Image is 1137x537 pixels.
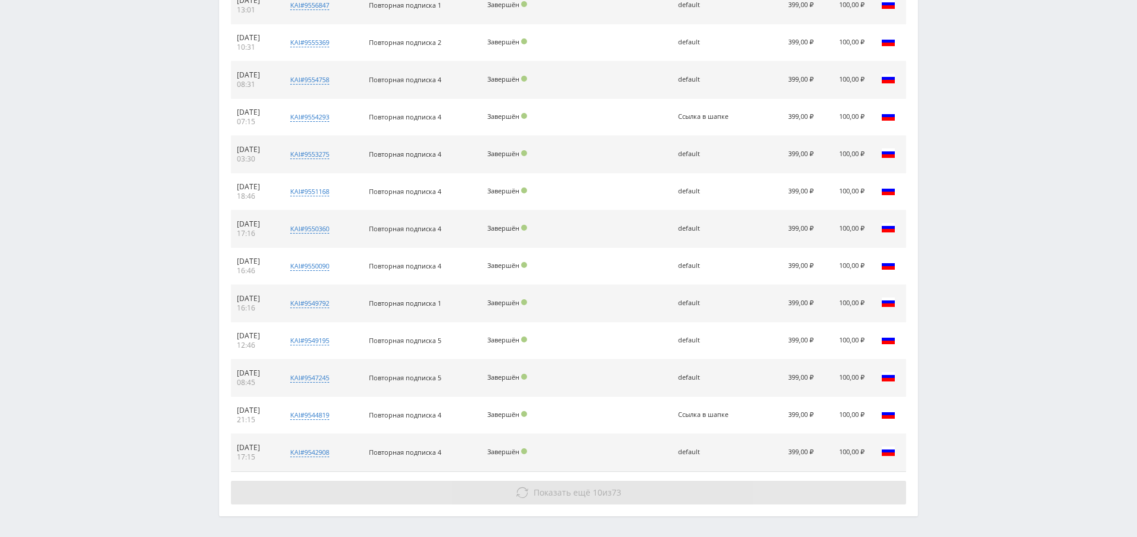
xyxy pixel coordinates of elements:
[820,248,871,285] td: 100,00 ₽
[881,444,895,458] img: rus.png
[521,1,527,7] span: Подтвержден
[820,360,871,397] td: 100,00 ₽
[820,99,871,136] td: 100,00 ₽
[757,211,820,248] td: 399,00 ₽
[757,397,820,434] td: 399,00 ₽
[757,62,820,99] td: 399,00 ₽
[521,411,527,417] span: Подтвержден
[290,448,329,457] div: kai#9542908
[237,406,273,415] div: [DATE]
[521,187,527,193] span: Подтвержден
[487,410,519,419] span: Завершён
[881,258,895,272] img: rus.png
[237,378,273,387] div: 08:45
[820,285,871,322] td: 100,00 ₽
[290,187,329,196] div: kai#9551168
[237,368,273,378] div: [DATE]
[678,150,731,158] div: default
[521,113,527,119] span: Подтвержден
[237,303,273,313] div: 16:16
[881,221,895,235] img: rus.png
[237,452,273,462] div: 17:15
[521,76,527,82] span: Подтвержден
[290,224,329,234] div: kai#9550360
[487,186,519,195] span: Завершён
[757,285,820,322] td: 399,00 ₽
[369,448,441,457] span: Повторная подписка 4
[881,295,895,309] img: rus.png
[820,62,871,99] td: 100,00 ₽
[237,182,273,192] div: [DATE]
[521,448,527,454] span: Подтвержден
[678,38,731,46] div: default
[487,224,519,232] span: Завершён
[487,373,519,381] span: Завершён
[237,415,273,425] div: 21:15
[237,192,273,201] div: 18:46
[237,266,273,276] div: 16:46
[881,109,895,123] img: rus.png
[369,373,441,382] span: Повторная подписка 5
[487,75,519,83] span: Завершён
[290,410,329,420] div: kai#9544819
[757,136,820,173] td: 399,00 ₽
[820,434,871,471] td: 100,00 ₽
[678,337,731,344] div: default
[678,113,731,121] div: Ссылка в шапке
[678,187,731,195] div: default
[678,76,731,83] div: default
[757,99,820,136] td: 399,00 ₽
[881,370,895,384] img: rus.png
[237,294,273,303] div: [DATE]
[290,38,329,47] div: kai#9555369
[237,5,273,15] div: 13:01
[237,108,273,117] div: [DATE]
[237,154,273,164] div: 03:30
[237,145,273,154] div: [DATE]
[881,72,895,86] img: rus.png
[678,299,731,307] div: default
[521,225,527,231] span: Подтвержден
[290,299,329,308] div: kai#9549792
[757,322,820,360] td: 399,00 ₽
[820,322,871,360] td: 100,00 ₽
[231,481,906,504] button: Показать ещё 10из73
[678,411,731,419] div: Ссылка в шапке
[369,261,441,270] span: Повторная подписка 4
[881,407,895,421] img: rus.png
[237,117,273,127] div: 07:15
[593,487,602,498] span: 10
[678,262,731,270] div: default
[369,38,441,47] span: Повторная подписка 2
[757,248,820,285] td: 399,00 ₽
[290,1,329,10] div: kai#9556847
[237,33,273,43] div: [DATE]
[757,24,820,62] td: 399,00 ₽
[369,224,441,233] span: Повторная подписка 4
[487,298,519,307] span: Завершён
[487,447,519,456] span: Завершён
[369,1,441,9] span: Повторная подписка 1
[237,43,273,52] div: 10:31
[237,229,273,238] div: 17:16
[290,261,329,271] div: kai#9550090
[521,374,527,380] span: Подтвержден
[881,332,895,347] img: rus.png
[290,75,329,85] div: kai#9554758
[290,112,329,122] div: kai#9554293
[290,150,329,159] div: kai#9553275
[237,219,273,229] div: [DATE]
[237,70,273,80] div: [DATE]
[534,487,590,498] span: Показать ещё
[881,146,895,160] img: rus.png
[369,410,441,419] span: Повторная подписка 4
[369,187,441,196] span: Повторная подписка 4
[487,149,519,158] span: Завершён
[521,38,527,44] span: Подтвержден
[820,173,871,211] td: 100,00 ₽
[369,299,441,308] span: Повторная подписка 1
[487,37,519,46] span: Завершён
[820,397,871,434] td: 100,00 ₽
[820,211,871,248] td: 100,00 ₽
[487,261,519,270] span: Завершён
